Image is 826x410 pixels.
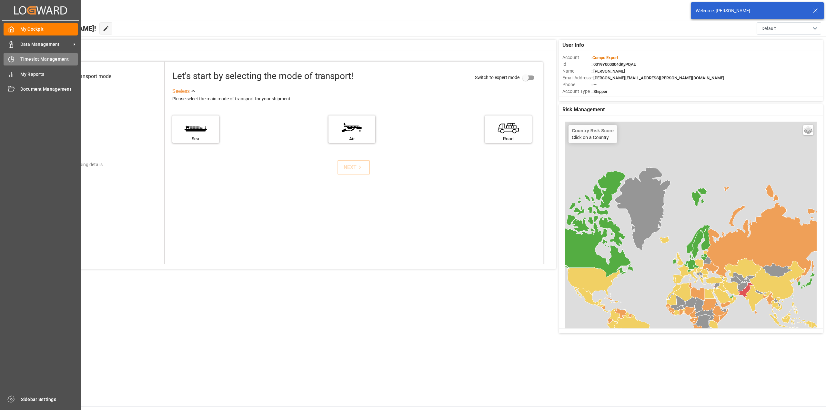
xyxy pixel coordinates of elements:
[20,71,78,78] span: My Reports
[757,22,821,35] button: open menu
[475,75,519,80] span: Switch to expert mode
[176,135,216,142] div: Sea
[562,68,591,75] span: Name
[20,41,71,48] span: Data Management
[332,135,372,142] div: Air
[562,54,591,61] span: Account
[591,62,637,67] span: : 0019Y000004dKyPQAU
[562,81,591,88] span: Phone
[591,55,618,60] span: :
[572,128,614,140] div: Click on a Country
[761,25,776,32] span: Default
[562,41,584,49] span: User Info
[4,23,78,35] a: My Cockpit
[4,53,78,65] a: Timeslot Management
[488,135,529,142] div: Road
[61,73,111,80] div: Select transport mode
[344,164,363,171] div: NEXT
[4,83,78,95] a: Document Management
[562,88,591,95] span: Account Type
[4,68,78,80] a: My Reports
[21,396,79,403] span: Sidebar Settings
[696,7,807,14] div: Welcome, [PERSON_NAME]
[591,75,724,80] span: : [PERSON_NAME][EMAIL_ADDRESS][PERSON_NAME][DOMAIN_NAME]
[591,82,597,87] span: : —
[20,56,78,63] span: Timeslot Management
[572,128,614,133] h4: Country Risk Score
[337,160,370,175] button: NEXT
[20,26,78,33] span: My Cockpit
[591,89,608,94] span: : Shipper
[172,95,538,103] div: Please select the main mode of transport for your shipment.
[591,69,625,74] span: : [PERSON_NAME]
[562,106,605,114] span: Risk Management
[20,86,78,93] span: Document Management
[562,75,591,81] span: Email Address
[803,125,813,135] a: Layers
[62,161,103,168] div: Add shipping details
[172,87,190,95] div: See less
[592,55,618,60] span: Compo Expert
[172,69,353,83] div: Let's start by selecting the mode of transport!
[562,61,591,68] span: Id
